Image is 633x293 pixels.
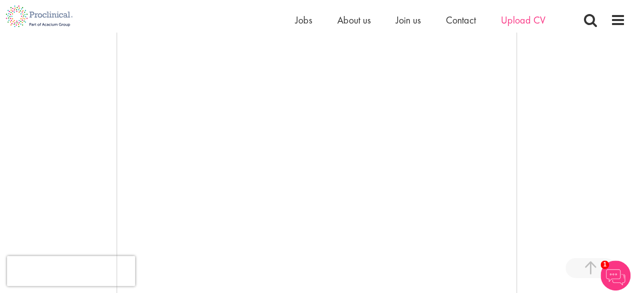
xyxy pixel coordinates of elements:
img: Chatbot [600,260,630,290]
a: Join us [396,14,421,27]
span: 1 [600,260,609,269]
a: Upload CV [501,14,545,27]
a: Contact [446,14,476,27]
a: Jobs [295,14,312,27]
a: About us [337,14,371,27]
iframe: reCAPTCHA [7,256,135,286]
